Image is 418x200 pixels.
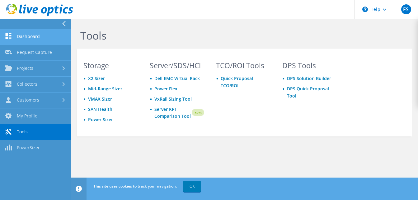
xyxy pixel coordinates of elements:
a: Server KPI Comparison Tool [154,106,191,120]
a: VxRail Sizing Tool [154,96,192,102]
img: new-badge.svg [191,105,204,120]
h3: Server/SDS/HCI [150,62,204,69]
svg: \n [362,7,368,12]
a: VMAX Sizer [88,96,112,102]
a: Dell EMC Virtual Rack [154,75,200,81]
a: SAN Health [88,106,112,112]
h3: TCO/ROI Tools [216,62,270,69]
a: Mid-Range Sizer [88,86,122,92]
span: FS [401,4,411,14]
h1: Tools [80,29,406,42]
a: DPS Quick Proposal Tool [287,86,329,99]
h3: Storage [83,62,138,69]
a: X2 Sizer [88,75,105,81]
a: OK [183,181,201,192]
a: Power Flex [154,86,177,92]
a: Quick Proposal TCO/ROI [221,75,253,88]
span: This site uses cookies to track your navigation. [93,183,177,189]
a: DPS Solution Builder [287,75,331,81]
a: Power Sizer [88,117,113,122]
h3: DPS Tools [282,62,337,69]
